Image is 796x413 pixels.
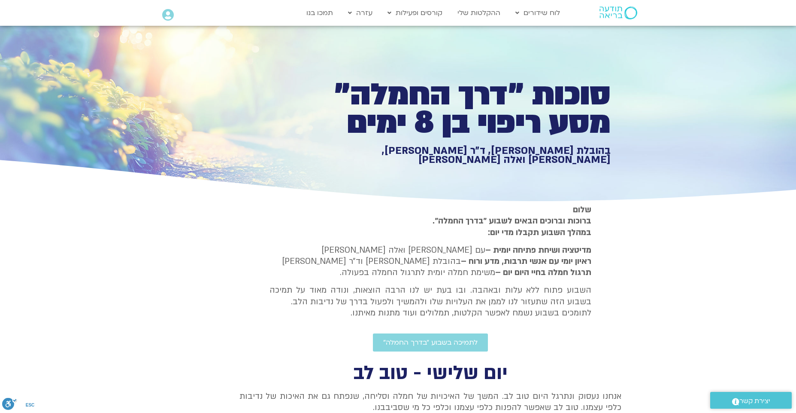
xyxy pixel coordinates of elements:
a: ההקלטות שלי [453,5,505,21]
span: יצירת קשר [739,395,770,407]
img: תודעה בריאה [599,6,637,19]
strong: שלום [573,204,591,215]
a: לתמיכה בשבוע ״בדרך החמלה״ [373,333,488,352]
b: ראיון יומי עם אנשי תרבות, מדע ורוח – [461,256,591,267]
h1: בהובלת [PERSON_NAME], ד״ר [PERSON_NAME], [PERSON_NAME] ואלה [PERSON_NAME] [313,146,611,165]
a: יצירת קשר [710,392,792,409]
strong: ברוכות וברוכים הבאים לשבוע ״בדרך החמלה״. במהלך השבוע תקבלו מדי יום: [433,215,591,238]
a: עזרה [344,5,377,21]
p: השבוע פתוח ללא עלות ובאהבה. ובו בעת יש לנו הרבה הוצאות, ונודה מאוד על תמיכה בשבוע הזה שתעזור לנו ... [269,285,591,318]
a: תמכו בנו [302,5,337,21]
span: לתמיכה בשבוע ״בדרך החמלה״ [383,339,478,346]
p: עם [PERSON_NAME] ואלה [PERSON_NAME] בהובלת [PERSON_NAME] וד״ר [PERSON_NAME] משימת חמלה יומית לתרג... [269,245,591,278]
h1: סוכות ״דרך החמלה״ מסע ריפוי בן 8 ימים [313,81,611,137]
h2: יום שלישי - טוב לב [239,364,621,382]
a: קורסים ופעילות [383,5,447,21]
b: תרגול חמלה בחיי היום יום – [495,267,591,278]
strong: מדיטציה ושיחת פתיחה יומית – [485,245,591,256]
a: לוח שידורים [511,5,564,21]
